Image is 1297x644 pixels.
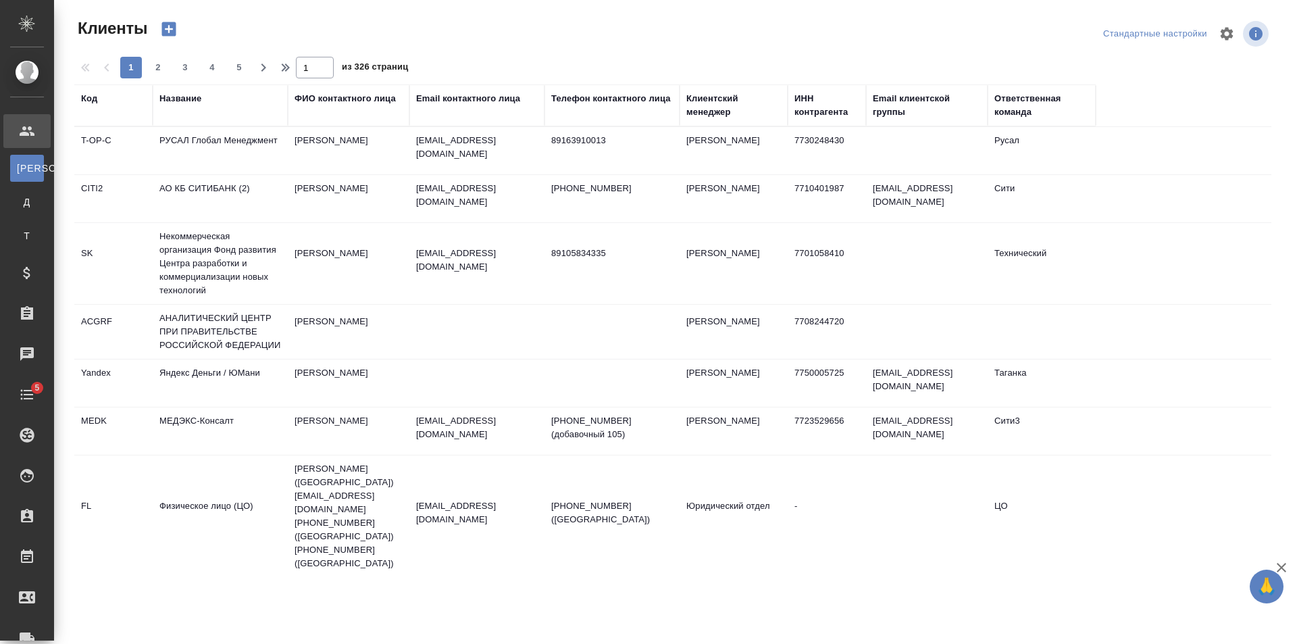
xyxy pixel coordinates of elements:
[1250,570,1283,603] button: 🙏
[153,407,288,455] td: МЕДЭКС-Консалт
[174,61,196,74] span: 3
[680,308,788,355] td: [PERSON_NAME]
[147,57,169,78] button: 2
[788,308,866,355] td: 7708244720
[873,92,981,119] div: Email клиентской группы
[988,127,1096,174] td: Русал
[680,127,788,174] td: [PERSON_NAME]
[10,155,44,182] a: [PERSON_NAME]
[174,57,196,78] button: 3
[988,175,1096,222] td: Сити
[74,308,153,355] td: ACGRF
[288,308,409,355] td: [PERSON_NAME]
[288,127,409,174] td: [PERSON_NAME]
[988,407,1096,455] td: Сити3
[153,223,288,304] td: Некоммерческая организация Фонд развития Центра разработки и коммерциализации новых технологий
[26,381,47,395] span: 5
[10,189,44,216] a: Д
[788,127,866,174] td: 7730248430
[416,92,520,105] div: Email контактного лица
[201,61,223,74] span: 4
[74,360,153,407] td: Yandex
[81,92,97,105] div: Код
[147,61,169,74] span: 2
[17,229,37,243] span: Т
[201,57,223,78] button: 4
[288,175,409,222] td: [PERSON_NAME]
[788,175,866,222] td: 7710401987
[1100,24,1211,45] div: split button
[1255,572,1278,601] span: 🙏
[288,455,409,577] td: [PERSON_NAME] ([GEOGRAPHIC_DATA]) [EMAIL_ADDRESS][DOMAIN_NAME] [PHONE_NUMBER] ([GEOGRAPHIC_DATA])...
[680,175,788,222] td: [PERSON_NAME]
[686,92,781,119] div: Клиентский менеджер
[74,493,153,540] td: FL
[551,247,673,260] p: 89105834335
[3,378,51,412] a: 5
[416,182,538,209] p: [EMAIL_ADDRESS][DOMAIN_NAME]
[788,360,866,407] td: 7750005725
[866,407,988,455] td: [EMAIL_ADDRESS][DOMAIN_NAME]
[1243,21,1271,47] span: Посмотреть информацию
[74,127,153,174] td: T-OP-C
[988,360,1096,407] td: Таганка
[74,175,153,222] td: CITI2
[788,240,866,287] td: 7701058410
[153,493,288,540] td: Физическое лицо (ЦО)
[680,493,788,540] td: Юридический отдел
[153,127,288,174] td: РУСАЛ Глобал Менеджмент
[10,222,44,249] a: Т
[288,407,409,455] td: [PERSON_NAME]
[1211,18,1243,50] span: Настроить таблицу
[288,240,409,287] td: [PERSON_NAME]
[416,499,538,526] p: [EMAIL_ADDRESS][DOMAIN_NAME]
[159,92,201,105] div: Название
[551,92,671,105] div: Телефон контактного лица
[228,57,250,78] button: 5
[153,18,185,41] button: Создать
[788,493,866,540] td: -
[988,240,1096,287] td: Технический
[17,195,37,209] span: Д
[416,134,538,161] p: [EMAIL_ADDRESS][DOMAIN_NAME]
[288,360,409,407] td: [PERSON_NAME]
[551,182,673,195] p: [PHONE_NUMBER]
[794,92,859,119] div: ИНН контрагента
[342,59,408,78] span: из 326 страниц
[866,360,988,407] td: [EMAIL_ADDRESS][DOMAIN_NAME]
[788,407,866,455] td: 7723529656
[994,92,1089,119] div: Ответственная команда
[74,240,153,287] td: SK
[680,240,788,287] td: [PERSON_NAME]
[551,134,673,147] p: 89163910013
[416,414,538,441] p: [EMAIL_ADDRESS][DOMAIN_NAME]
[74,407,153,455] td: MEDK
[295,92,396,105] div: ФИО контактного лица
[228,61,250,74] span: 5
[416,247,538,274] p: [EMAIL_ADDRESS][DOMAIN_NAME]
[551,414,673,441] p: [PHONE_NUMBER] (добавочный 105)
[680,360,788,407] td: [PERSON_NAME]
[17,162,37,175] span: [PERSON_NAME]
[551,499,673,526] p: [PHONE_NUMBER] ([GEOGRAPHIC_DATA])
[680,407,788,455] td: [PERSON_NAME]
[866,175,988,222] td: [EMAIL_ADDRESS][DOMAIN_NAME]
[153,360,288,407] td: Яндекс Деньги / ЮМани
[74,18,147,39] span: Клиенты
[988,493,1096,540] td: ЦО
[153,175,288,222] td: АО КБ СИТИБАНК (2)
[153,305,288,359] td: АНАЛИТИЧЕСКИЙ ЦЕНТР ПРИ ПРАВИТЕЛЬСТВЕ РОССИЙСКОЙ ФЕДЕРАЦИИ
